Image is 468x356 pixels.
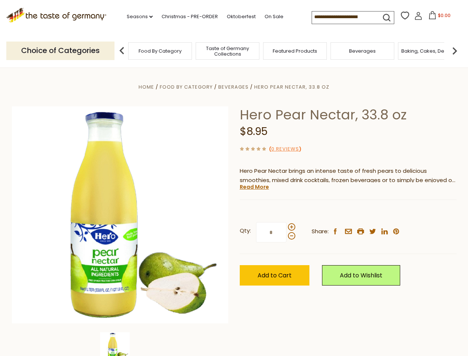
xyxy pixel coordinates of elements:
[198,46,257,57] a: Taste of Germany Collections
[265,13,283,21] a: On Sale
[271,145,299,153] a: 0 Reviews
[139,83,154,90] a: Home
[160,83,213,90] a: Food By Category
[258,271,292,280] span: Add to Cart
[240,106,457,123] h1: Hero Pear Nectar, 33.8 oz
[273,48,317,54] a: Featured Products
[256,222,286,243] input: Qty:
[447,43,462,58] img: next arrow
[240,167,457,185] p: Hero Pear Nectar brings an intense taste of fresh pears to delicious smoothies, mixed drink cockt...
[438,12,451,19] span: $0.00
[227,13,256,21] a: Oktoberfest
[269,145,301,152] span: ( )
[114,43,129,58] img: previous arrow
[401,48,459,54] a: Baking, Cakes, Desserts
[12,106,229,323] img: Hero Pear Nectar, 33.8 oz
[240,124,268,139] span: $8.95
[349,48,376,54] a: Beverages
[312,227,329,236] span: Share:
[240,183,269,191] a: Read More
[240,226,251,235] strong: Qty:
[424,11,455,22] button: $0.00
[162,13,218,21] a: Christmas - PRE-ORDER
[127,13,153,21] a: Seasons
[254,83,329,90] a: Hero Pear Nectar, 33.8 oz
[240,265,309,286] button: Add to Cart
[322,265,400,286] a: Add to Wishlist
[218,83,249,90] a: Beverages
[6,42,114,60] p: Choice of Categories
[139,48,182,54] a: Food By Category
